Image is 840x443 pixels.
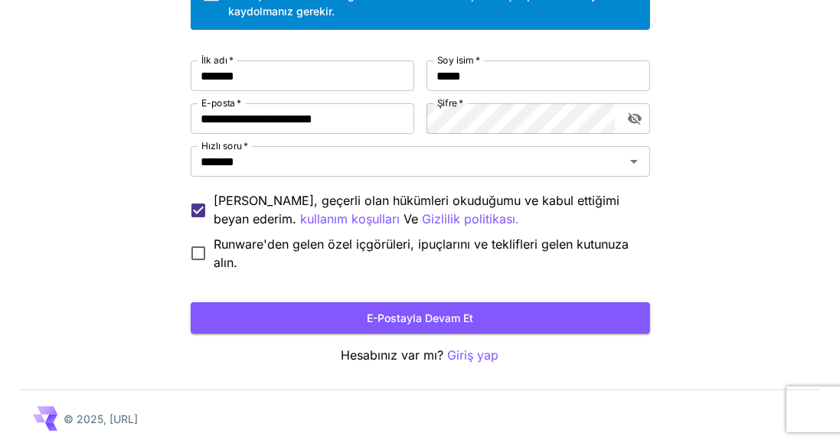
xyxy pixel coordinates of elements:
[201,140,242,151] font: Hızlı soru
[423,211,520,226] font: Gizlilik politikası.
[423,210,520,229] button: [PERSON_NAME], geçerli olan hükümleri okuduğumu ve kabul ettiğimi beyan ederim. kullanım koşullar...
[437,54,474,66] font: Soy isim
[301,210,400,229] button: [PERSON_NAME], geçerli olan hükümleri okuduğumu ve kabul ettiğimi beyan ederim. Ve Gizlilik polit...
[621,105,649,132] button: şifre görünürlüğünü değiştir
[623,151,645,172] button: Açık
[342,347,444,363] font: Hesabınız var mı?
[201,97,235,109] font: E-posta
[301,211,400,226] font: kullanım koşulları
[214,193,620,226] font: [PERSON_NAME], geçerli olan hükümleri okuduğumu ve kabul ettiğimi beyan ederim.
[191,302,650,334] button: E-postayla devam et
[201,54,227,66] font: İlk adı
[437,97,457,109] font: Şifre
[404,211,419,226] font: Ve
[64,412,138,425] font: © 2025, [URL]
[367,311,473,324] font: E-postayla devam et
[448,347,499,363] font: Giriş yap
[448,346,499,365] button: Giriş yap
[214,236,629,270] font: Runware'den gelen özel içgörüleri, ipuçlarını ve teklifleri gelen kutunuza alın.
